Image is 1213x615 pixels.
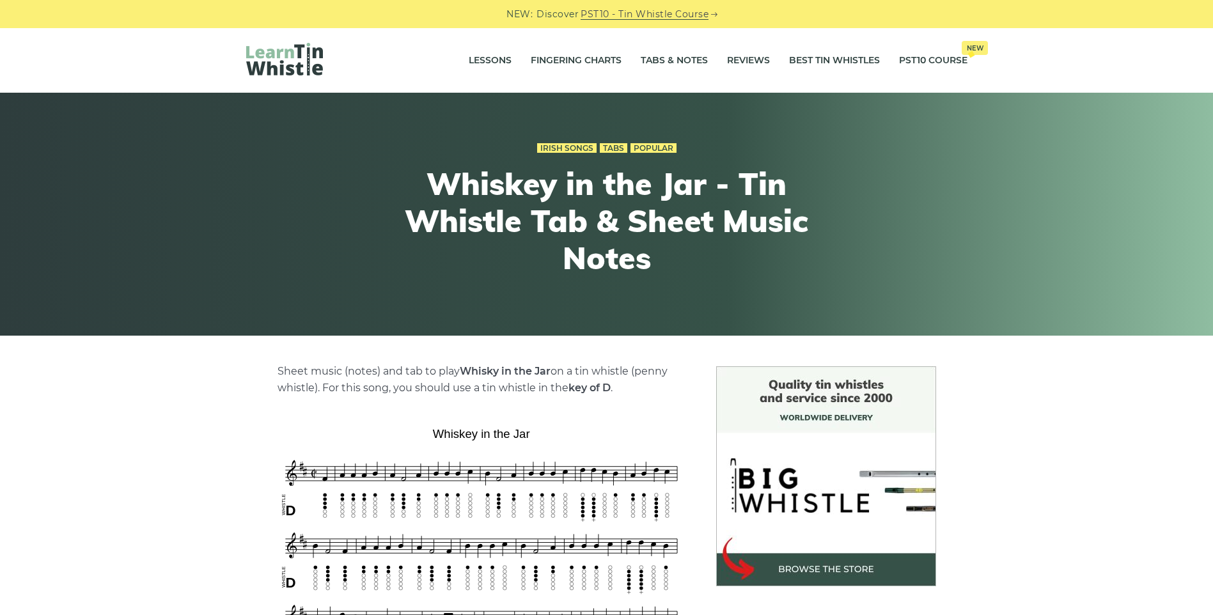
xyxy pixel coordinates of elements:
[600,143,627,153] a: Tabs
[641,45,708,77] a: Tabs & Notes
[716,366,936,586] img: BigWhistle Tin Whistle Store
[899,45,967,77] a: PST10 CourseNew
[962,41,988,55] span: New
[568,382,611,394] strong: key of D
[789,45,880,77] a: Best Tin Whistles
[537,143,597,153] a: Irish Songs
[278,363,685,396] p: Sheet music (notes) and tab to play on a tin whistle (penny whistle). For this song, you should u...
[460,365,551,377] strong: Whisky in the Jar
[531,45,622,77] a: Fingering Charts
[246,43,323,75] img: LearnTinWhistle.com
[727,45,770,77] a: Reviews
[372,166,842,276] h1: Whiskey in the Jar - Tin Whistle Tab & Sheet Music Notes
[630,143,677,153] a: Popular
[469,45,512,77] a: Lessons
